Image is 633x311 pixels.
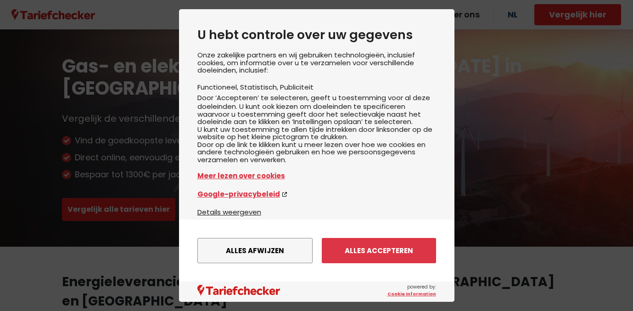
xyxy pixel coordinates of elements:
[197,82,240,92] li: Functioneel
[280,82,314,92] li: Publiciteit
[197,28,436,42] h2: U hebt controle over uw gegevens
[387,283,436,297] span: powered by:
[240,82,280,92] li: Statistisch
[197,207,261,217] button: Details weergeven
[197,51,436,207] div: Onze zakelijke partners en wij gebruiken technologieën, inclusief cookies, om informatie over u t...
[322,238,436,263] button: Alles accepteren
[179,220,454,282] div: menu
[197,238,313,263] button: Alles afwijzen
[197,285,280,296] img: logo
[197,170,436,181] a: Meer lezen over cookies
[387,291,436,297] a: Cookie Information
[197,189,436,199] a: Google-privacybeleid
